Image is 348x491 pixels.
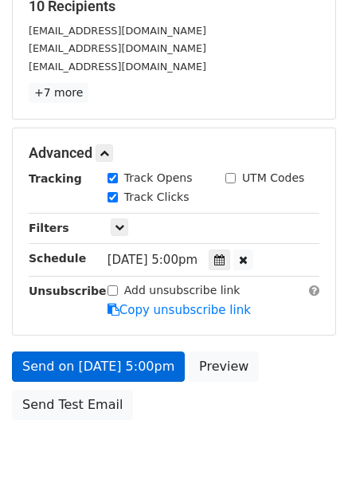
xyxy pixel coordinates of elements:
[108,253,197,267] span: [DATE] 5:00pm
[12,390,133,420] a: Send Test Email
[29,25,206,37] small: [EMAIL_ADDRESS][DOMAIN_NAME]
[12,352,185,382] a: Send on [DATE] 5:00pm
[108,303,251,317] a: Copy unsubscribe link
[29,83,88,103] a: +7 more
[124,189,190,206] label: Track Clicks
[242,170,304,187] label: UTM Codes
[29,144,319,162] h5: Advanced
[29,172,82,185] strong: Tracking
[29,222,69,234] strong: Filters
[124,282,240,299] label: Add unsubscribe link
[268,414,348,491] iframe: Chat Widget
[29,285,107,297] strong: Unsubscribe
[29,61,206,73] small: [EMAIL_ADDRESS][DOMAIN_NAME]
[189,352,259,382] a: Preview
[29,252,86,265] strong: Schedule
[29,42,206,54] small: [EMAIL_ADDRESS][DOMAIN_NAME]
[124,170,193,187] label: Track Opens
